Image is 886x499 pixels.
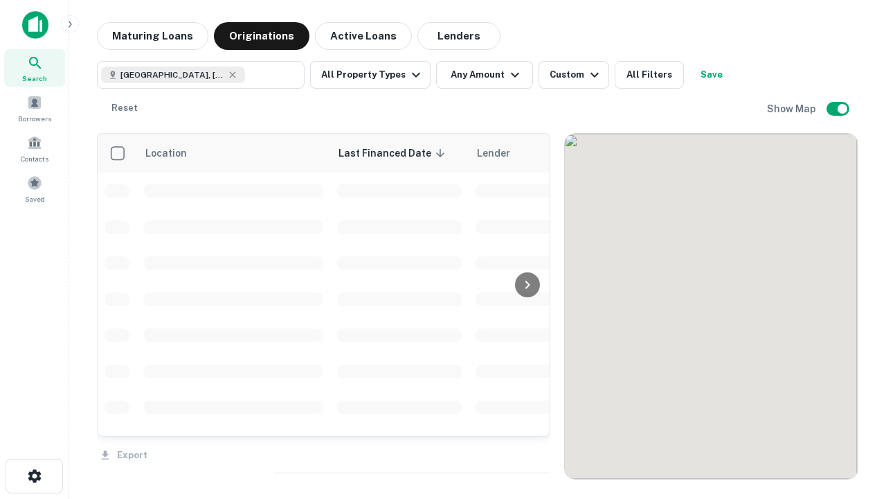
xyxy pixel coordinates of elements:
span: Lender [477,145,510,161]
span: Location [145,145,205,161]
button: Any Amount [436,61,533,89]
button: Active Loans [315,22,412,50]
th: Last Financed Date [330,134,469,173]
button: Originations [214,22,309,50]
a: Saved [4,170,65,207]
span: Saved [25,193,45,204]
button: Maturing Loans [97,22,208,50]
button: Reset [102,94,147,122]
a: Contacts [4,130,65,167]
span: [GEOGRAPHIC_DATA], [GEOGRAPHIC_DATA] [120,69,224,81]
button: Lenders [417,22,500,50]
div: Custom [550,67,603,83]
span: Last Financed Date [338,145,449,161]
th: Location [136,134,330,173]
button: All Filters [615,61,684,89]
span: Search [22,73,47,84]
button: Save your search to get updates of matches that match your search criteria. [689,61,734,89]
h6: Show Map [767,101,818,116]
a: Search [4,49,65,87]
span: Contacts [21,153,48,164]
button: Custom [539,61,609,89]
a: Borrowers [4,89,65,127]
button: All Property Types [310,61,431,89]
img: capitalize-icon.png [22,11,48,39]
iframe: Chat Widget [817,344,886,410]
div: 0 0 [565,134,858,479]
span: Borrowers [18,113,51,124]
th: Lender [469,134,690,173]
